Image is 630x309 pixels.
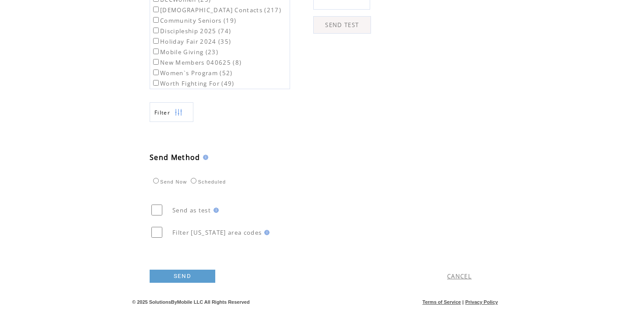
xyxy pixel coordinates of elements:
[154,109,170,116] span: Show filters
[153,17,159,23] input: Community Seniors (19)
[211,208,219,213] img: help.gif
[150,153,200,162] span: Send Method
[151,80,234,87] label: Worth Fighting For (49)
[153,80,159,86] input: Worth Fighting For (49)
[462,299,464,305] span: |
[153,28,159,33] input: Discipleship 2025 (74)
[153,38,159,44] input: Holiday Fair 2024 (35)
[153,178,159,184] input: Send Now
[150,270,215,283] a: SEND
[172,206,211,214] span: Send as test
[175,103,182,122] img: filters.png
[153,59,159,65] input: New Members 040625 (8)
[191,178,196,184] input: Scheduled
[151,179,187,184] label: Send Now
[423,299,461,305] a: Terms of Service
[153,7,159,12] input: [DEMOGRAPHIC_DATA] Contacts (217)
[153,49,159,54] input: Mobile Giving (23)
[151,59,241,66] label: New Members 040625 (8)
[151,6,281,14] label: [DEMOGRAPHIC_DATA] Contacts (217)
[151,17,236,24] label: Community Seniors (19)
[153,69,159,75] input: Women`s Program (52)
[447,272,472,280] a: CANCEL
[172,229,262,236] span: Filter [US_STATE] area codes
[151,69,233,77] label: Women`s Program (52)
[151,27,231,35] label: Discipleship 2025 (74)
[262,230,269,235] img: help.gif
[150,102,193,122] a: Filter
[189,179,226,184] label: Scheduled
[200,155,208,160] img: help.gif
[313,16,371,34] a: SEND TEST
[151,48,218,56] label: Mobile Giving (23)
[151,38,231,45] label: Holiday Fair 2024 (35)
[132,299,250,305] span: © 2025 SolutionsByMobile LLC All Rights Reserved
[465,299,498,305] a: Privacy Policy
